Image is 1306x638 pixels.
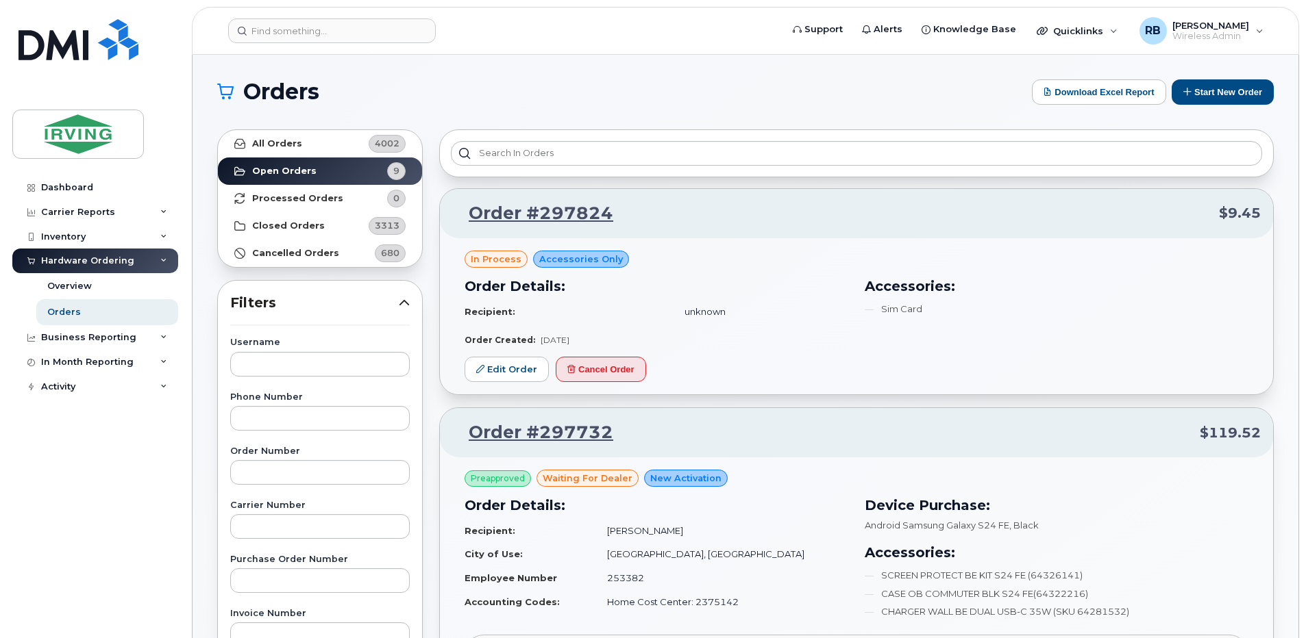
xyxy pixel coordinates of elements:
[230,293,399,313] span: Filters
[230,338,410,347] label: Username
[471,253,521,266] span: in process
[595,542,848,566] td: [GEOGRAPHIC_DATA], [GEOGRAPHIC_DATA]
[452,201,613,226] a: Order #297824
[218,212,422,240] a: Closed Orders3313
[465,276,848,296] h3: Order Details:
[1009,520,1039,531] span: , Black
[452,420,613,445] a: Order #297732
[465,357,549,382] a: Edit Order
[1172,79,1274,105] button: Start New Order
[465,548,523,559] strong: City of Use:
[252,193,343,204] strong: Processed Orders
[465,495,848,515] h3: Order Details:
[393,164,399,177] span: 9
[865,520,1009,531] span: Android Samsung Galaxy S24 FE
[218,185,422,212] a: Processed Orders0
[465,306,515,317] strong: Recipient:
[451,141,1262,166] input: Search in orders
[1200,423,1261,443] span: $119.52
[381,246,399,259] span: 680
[218,130,422,157] a: All Orders4002
[218,240,422,267] a: Cancelled Orders680
[556,357,646,382] button: Cancel Order
[465,572,557,583] strong: Employee Number
[465,525,515,536] strong: Recipient:
[252,166,317,177] strong: Open Orders
[595,590,848,614] td: Home Cost Center: 2375142
[465,596,560,607] strong: Accounting Codes:
[865,569,1248,582] li: SCREEN PROTECT BE KIT S24 FE (64326141)
[230,447,410,456] label: Order Number
[672,300,848,324] td: unknown
[865,542,1248,563] h3: Accessories:
[375,137,399,150] span: 4002
[243,81,319,102] span: Orders
[539,253,623,266] span: Accessories Only
[218,157,422,185] a: Open Orders9
[543,472,632,485] span: waiting for dealer
[375,219,399,232] span: 3313
[252,138,302,149] strong: All Orders
[865,587,1248,600] li: CASE OB COMMUTER BLK S24 FE(64322216)
[595,566,848,590] td: 253382
[1032,79,1166,105] button: Download Excel Report
[252,248,339,259] strong: Cancelled Orders
[393,192,399,205] span: 0
[865,605,1248,618] li: CHARGER WALL BE DUAL USB-C 35W (SKU 64281532)
[465,335,535,345] strong: Order Created:
[252,220,325,231] strong: Closed Orders
[471,472,525,485] span: Preapproved
[230,393,410,402] label: Phone Number
[230,609,410,618] label: Invoice Number
[230,555,410,564] label: Purchase Order Number
[595,519,848,543] td: [PERSON_NAME]
[230,501,410,510] label: Carrier Number
[865,495,1248,515] h3: Device Purchase:
[1219,203,1261,223] span: $9.45
[650,472,722,485] span: New Activation
[865,276,1248,296] h3: Accessories:
[541,335,569,345] span: [DATE]
[865,303,1248,316] li: Sim Card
